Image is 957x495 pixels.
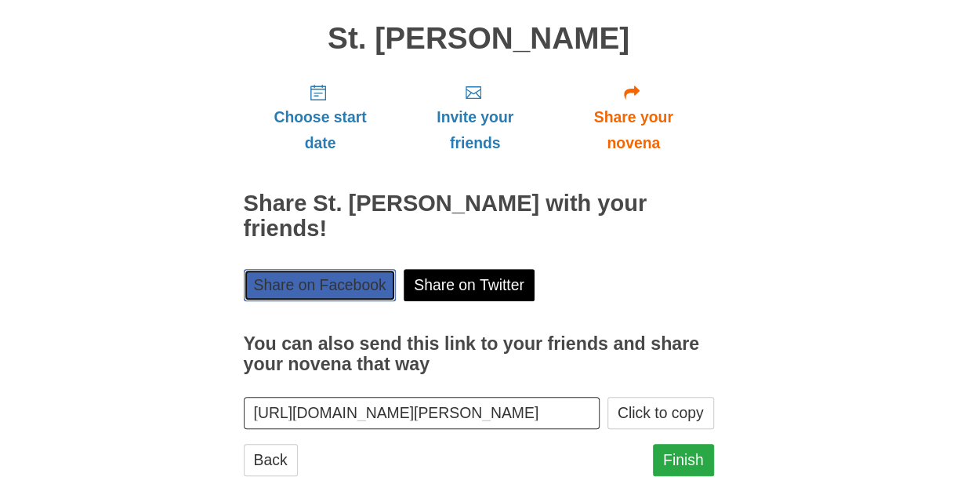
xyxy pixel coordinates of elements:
[553,71,714,164] a: Share your novena
[397,71,553,164] a: Invite your friends
[244,22,714,56] h1: St. [PERSON_NAME]
[412,104,537,156] span: Invite your friends
[244,334,714,374] h3: You can also send this link to your friends and share your novena that way
[244,71,397,164] a: Choose start date
[244,191,714,242] h2: Share St. [PERSON_NAME] with your friends!
[607,397,714,429] button: Click to copy
[569,104,698,156] span: Share your novena
[259,104,382,156] span: Choose start date
[244,444,298,476] a: Back
[653,444,714,476] a: Finish
[404,269,535,301] a: Share on Twitter
[244,269,397,301] a: Share on Facebook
